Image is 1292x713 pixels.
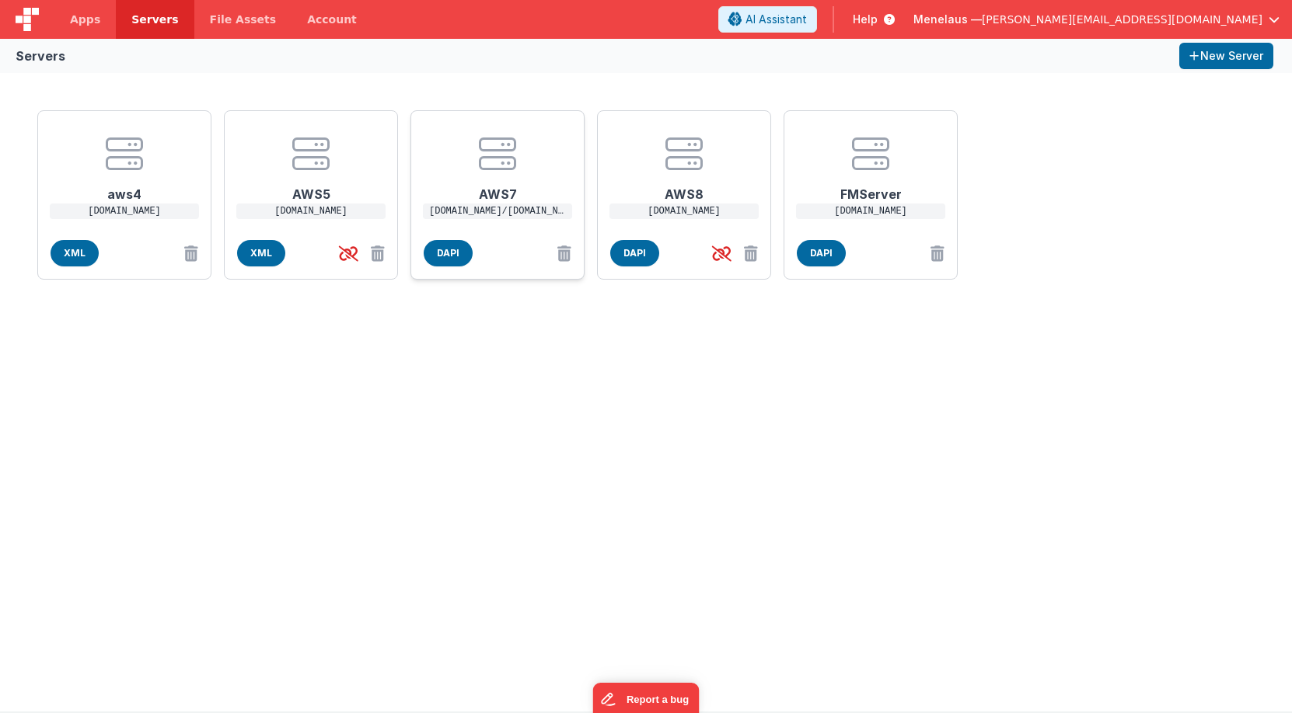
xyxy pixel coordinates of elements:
div: Servers [16,47,65,65]
button: New Server [1179,43,1273,69]
span: Apps [70,12,100,27]
button: AI Assistant [718,6,817,33]
p: [DOMAIN_NAME] [236,203,386,219]
span: XML [51,240,99,266]
h1: AWS7 [435,172,560,203]
span: Menelaus — [913,12,982,27]
p: [DOMAIN_NAME] [50,203,199,219]
h1: AWS8 [622,172,746,203]
span: XML [237,240,285,266]
span: Servers [131,12,178,27]
h1: AWS5 [249,172,373,203]
p: [DOMAIN_NAME] [796,203,945,219]
button: Menelaus — [PERSON_NAME][EMAIL_ADDRESS][DOMAIN_NAME] [913,12,1280,27]
span: [PERSON_NAME][EMAIL_ADDRESS][DOMAIN_NAME] [982,12,1262,27]
span: DAPI [797,240,846,266]
span: AI Assistant [746,12,807,27]
h1: aws4 [62,172,187,203]
span: File Assets [210,12,277,27]
h1: FMServer [808,172,933,203]
p: [DOMAIN_NAME] [609,203,759,219]
span: DAPI [424,240,473,266]
span: Help [853,12,878,27]
span: DAPI [610,240,659,266]
p: [DOMAIN_NAME]/[DOMAIN_NAME] [423,203,572,219]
